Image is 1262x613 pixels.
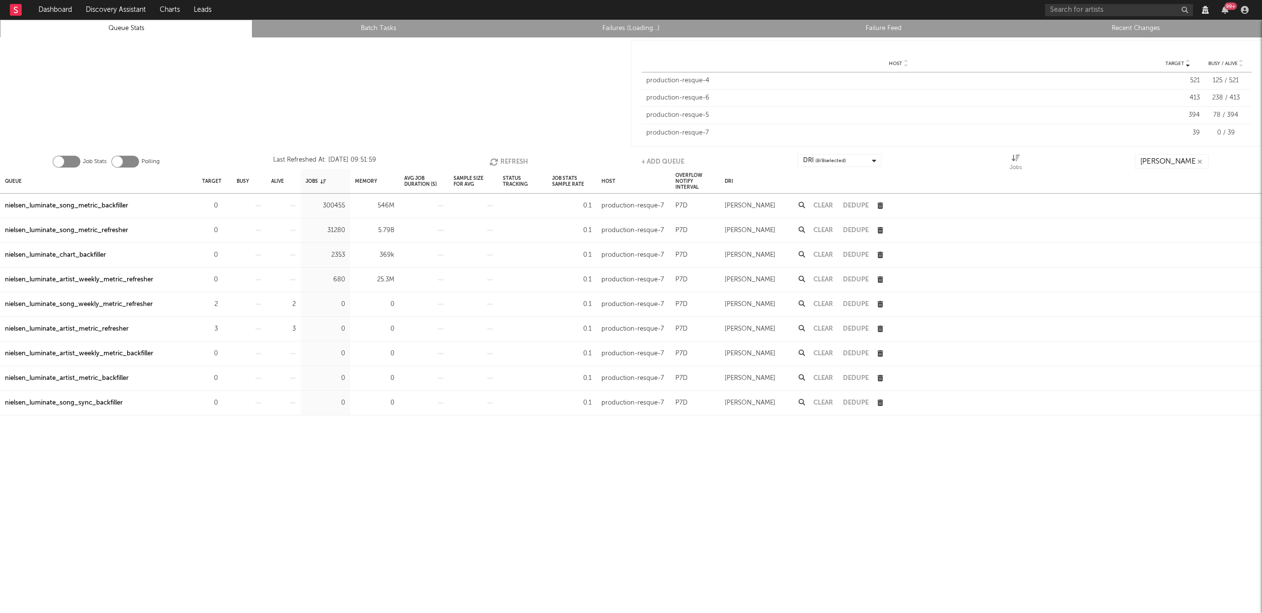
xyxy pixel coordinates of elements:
div: P7D [675,200,688,212]
div: 0 [355,373,394,384]
div: 0.1 [552,373,592,384]
div: P7D [675,225,688,237]
div: 78 / 394 [1205,110,1247,120]
div: Job Stats Sample Rate [552,170,592,192]
div: Target [202,170,221,192]
div: 2 [271,299,296,310]
div: 0.1 [552,200,592,212]
div: [PERSON_NAME] [725,373,775,384]
div: 413 [1156,93,1200,103]
div: P7D [675,299,688,310]
div: 0 [306,373,345,384]
div: 0 [306,348,345,360]
div: 0.1 [552,323,592,335]
div: 3 [271,323,296,335]
div: 394 [1156,110,1200,120]
div: 0 [202,348,218,360]
div: 0 [202,373,218,384]
div: 0 [202,274,218,286]
div: 0.1 [552,299,592,310]
a: Queue Stats [5,23,247,34]
div: 0 / 39 [1205,128,1247,138]
div: [PERSON_NAME] [725,397,775,409]
div: P7D [675,274,688,286]
div: 0 [355,348,394,360]
button: Dedupe [843,203,869,209]
div: production-resque-7 [601,373,664,384]
div: Jobs [1010,154,1022,173]
a: Recent Changes [1015,23,1257,34]
span: ( 8 / 8 selected) [815,155,846,167]
a: nielsen_luminate_artist_metric_refresher [5,323,129,335]
div: production-resque-5 [646,110,1151,120]
div: 369k [355,249,394,261]
button: Refresh [490,154,528,169]
div: Sample Size For Avg [454,170,493,192]
div: P7D [675,397,688,409]
div: [PERSON_NAME] [725,274,775,286]
button: Dedupe [843,276,869,283]
button: Clear [813,350,833,357]
div: [PERSON_NAME] [725,249,775,261]
div: [PERSON_NAME] [725,200,775,212]
div: 0.1 [552,348,592,360]
div: [PERSON_NAME] [725,299,775,310]
div: 2353 [306,249,345,261]
a: nielsen_luminate_song_weekly_metric_refresher [5,299,153,310]
div: 680 [306,274,345,286]
div: production-resque-7 [601,348,664,360]
div: [PERSON_NAME] [725,348,775,360]
button: Dedupe [843,252,869,258]
div: 125 / 521 [1205,76,1247,86]
div: P7D [675,323,688,335]
div: production-resque-7 [601,225,664,237]
a: nielsen_luminate_artist_weekly_metric_backfiller [5,348,153,360]
div: 2 [202,299,218,310]
div: production-resque-7 [601,299,664,310]
a: nielsen_luminate_artist_weekly_metric_refresher [5,274,153,286]
div: DRI [725,170,733,192]
span: Host [889,61,902,67]
div: [PERSON_NAME] [725,225,775,237]
button: Dedupe [843,301,869,307]
div: Queue [5,170,22,192]
button: Clear [813,301,833,307]
div: Status Tracking [503,170,542,192]
button: Clear [813,326,833,332]
div: 0 [202,249,218,261]
a: nielsen_luminate_song_sync_backfiller [5,397,123,409]
div: production-resque-6 [646,93,1151,103]
div: 0 [306,323,345,335]
div: 25.3M [355,274,394,286]
a: nielsen_luminate_song_metric_refresher [5,225,128,237]
button: Clear [813,252,833,258]
div: Avg Job Duration (s) [404,170,444,192]
div: production-resque-7 [601,200,664,212]
div: 31280 [306,225,345,237]
div: 0.1 [552,274,592,286]
div: Overflow Notify Interval [675,170,715,192]
div: 0 [306,299,345,310]
div: Jobs [1010,162,1022,173]
button: Clear [813,375,833,381]
button: Dedupe [843,227,869,234]
div: nielsen_luminate_chart_backfiller [5,249,106,261]
span: Busy / Alive [1208,61,1238,67]
a: nielsen_luminate_song_metric_backfiller [5,200,128,212]
div: P7D [675,373,688,384]
input: Search for artists [1045,4,1193,16]
a: Failure Feed [763,23,1004,34]
button: Clear [813,227,833,234]
div: 99 + [1225,2,1237,10]
div: 546M [355,200,394,212]
div: production-resque-7 [646,128,1151,138]
div: 0.1 [552,249,592,261]
div: production-resque-4 [646,76,1151,86]
div: production-resque-7 [601,323,664,335]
